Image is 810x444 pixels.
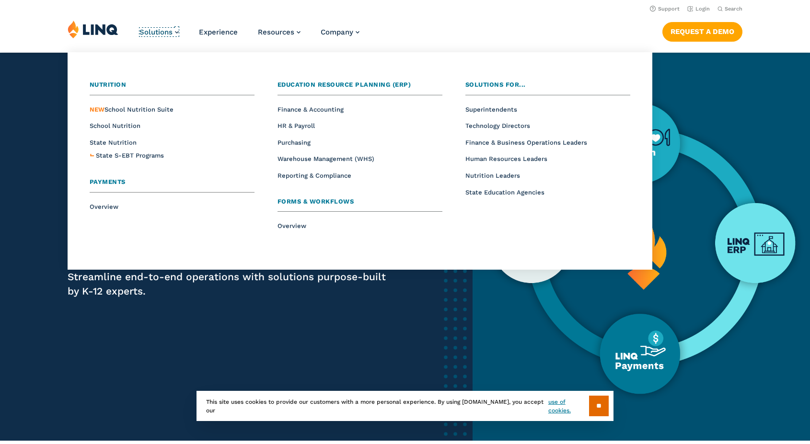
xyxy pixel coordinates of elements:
span: Payments [90,178,126,185]
a: Support [650,6,680,12]
a: Request a Demo [662,22,742,41]
span: Resources [258,28,294,36]
a: State S-EBT Programs [96,151,164,161]
button: Open Search Bar [717,5,742,12]
a: NEWSchool Nutrition Suite [90,106,174,113]
span: Company [321,28,353,36]
a: Technology Directors [465,122,530,129]
img: LINQ | K‑12 Software [68,20,118,38]
span: Nutrition [90,81,127,88]
a: Login [687,6,710,12]
a: Warehouse Management (WHS) [278,155,374,162]
span: School Nutrition Suite [90,106,174,113]
a: State Education Agencies [465,189,544,196]
span: Search [725,6,742,12]
nav: Primary Navigation [139,20,359,52]
div: This site uses cookies to provide our customers with a more personal experience. By using [DOMAIN... [197,391,613,421]
a: Solutions [139,28,179,36]
a: Education Resource Planning (ERP) [278,80,442,95]
a: Forms & Workflows [278,197,442,212]
a: Overview [278,222,306,229]
nav: Button Navigation [662,20,742,41]
a: use of cookies. [548,398,589,415]
a: Finance & Accounting [278,106,344,113]
span: Education Resource Planning (ERP) [278,81,411,88]
a: Nutrition Leaders [465,172,520,179]
a: Experience [199,28,238,36]
span: Solutions [139,28,173,36]
span: Solutions for... [465,81,526,88]
a: Payments [90,177,255,193]
a: Superintendents [465,106,517,113]
span: Forms & Workflows [278,198,354,205]
a: Company [321,28,359,36]
a: Reporting & Compliance [278,172,351,179]
a: Finance & Business Operations Leaders [465,139,587,146]
p: Streamline end-to-end operations with solutions purpose-built by K-12 experts. [68,270,387,298]
a: Solutions for... [465,80,630,95]
a: State Nutrition [90,139,137,146]
a: Overview [90,203,118,210]
a: School Nutrition [90,122,140,129]
a: Human Resources Leaders [465,155,547,162]
a: HR & Payroll [278,122,315,129]
a: Purchasing [278,139,311,146]
span: State S-EBT Programs [96,152,164,159]
span: NEW [90,106,104,113]
a: Nutrition [90,80,255,95]
a: Resources [258,28,301,36]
